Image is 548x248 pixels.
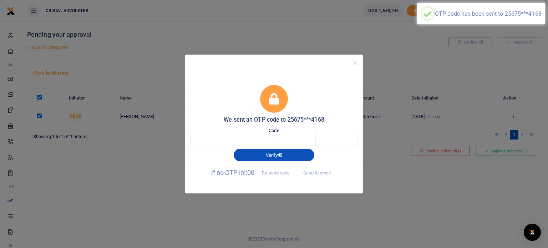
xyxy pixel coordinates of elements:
div: Open Intercom Messenger [524,224,541,241]
span: !:00 [244,169,254,176]
div: OTP code has been sent to 25675***4168 [435,10,542,17]
label: Code [269,127,279,134]
button: Close [350,57,360,68]
h5: We sent an OTP code to 25675***4168 [191,116,357,123]
span: If no OTP in [211,169,296,176]
button: Verify [234,149,314,161]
